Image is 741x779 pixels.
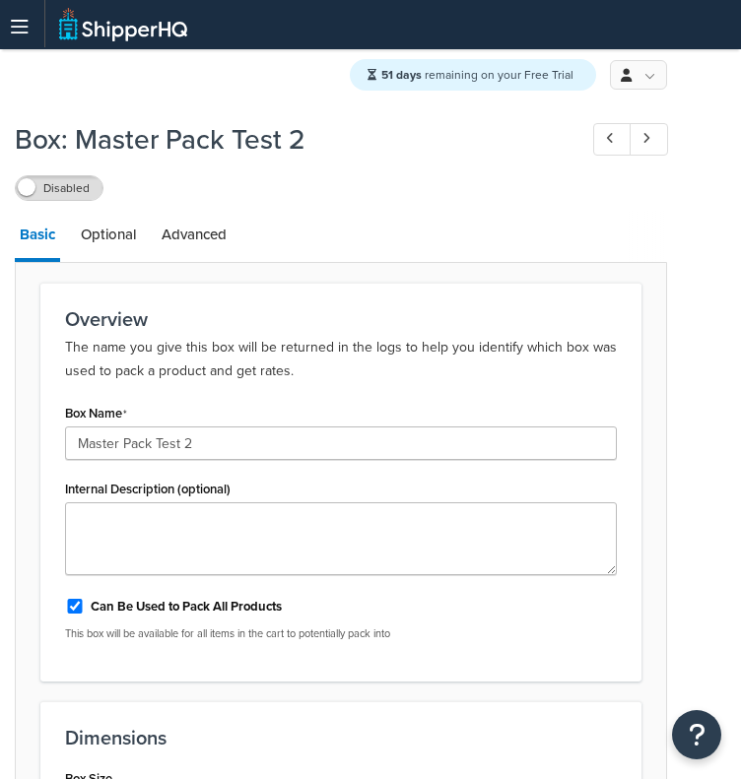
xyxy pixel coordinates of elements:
[76,211,141,258] a: Optional
[65,727,617,748] h3: Dimensions
[672,710,721,759] button: Open Resource Center
[157,211,232,258] a: Advanced
[65,336,617,383] p: The name you give this box will be returned in the logs to help you identify which box was used t...
[381,66,422,84] strong: 51 days
[65,482,231,496] label: Internal Description (optional)
[65,308,617,330] h3: Overview
[593,123,632,156] a: Previous Record
[630,123,668,156] a: Next Record
[65,626,617,641] p: This box will be available for all items in the cart to potentially pack into
[65,406,127,422] label: Box Name
[91,598,282,616] label: Can Be Used to Pack All Products
[381,66,573,84] span: remaining on your Free Trial
[15,120,557,159] h1: Box: Master Pack Test 2
[16,176,102,200] label: Disabled
[15,211,60,262] a: Basic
